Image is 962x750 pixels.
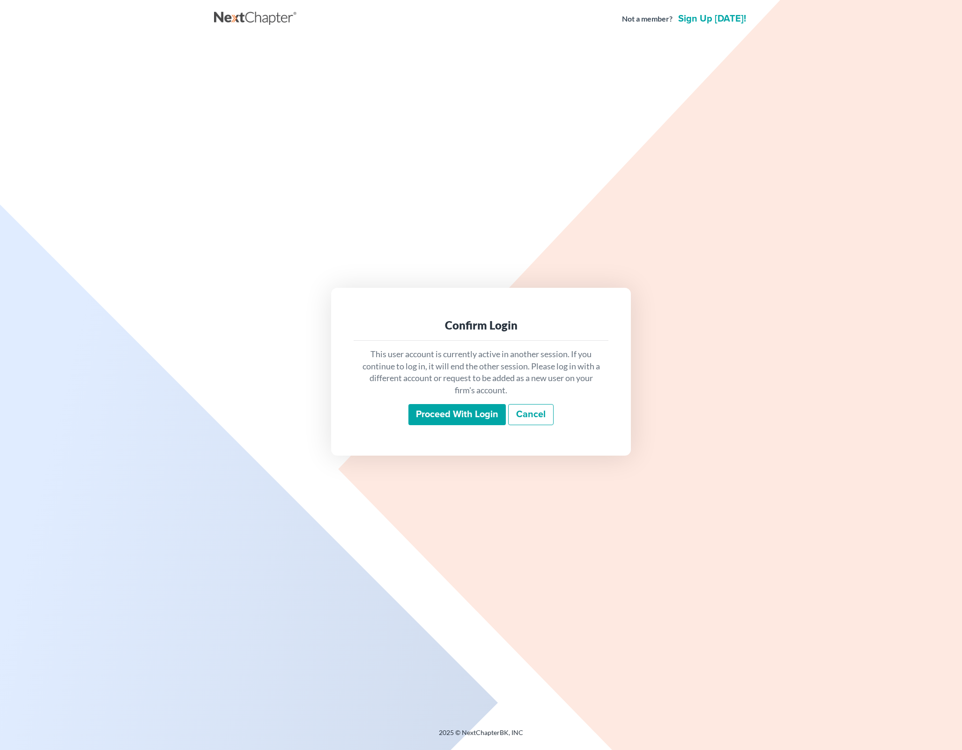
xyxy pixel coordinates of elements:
a: Cancel [508,404,554,426]
a: Sign up [DATE]! [676,14,748,23]
strong: Not a member? [622,14,673,24]
input: Proceed with login [408,404,506,426]
div: 2025 © NextChapterBK, INC [214,728,748,745]
p: This user account is currently active in another session. If you continue to log in, it will end ... [361,348,601,397]
div: Confirm Login [361,318,601,333]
